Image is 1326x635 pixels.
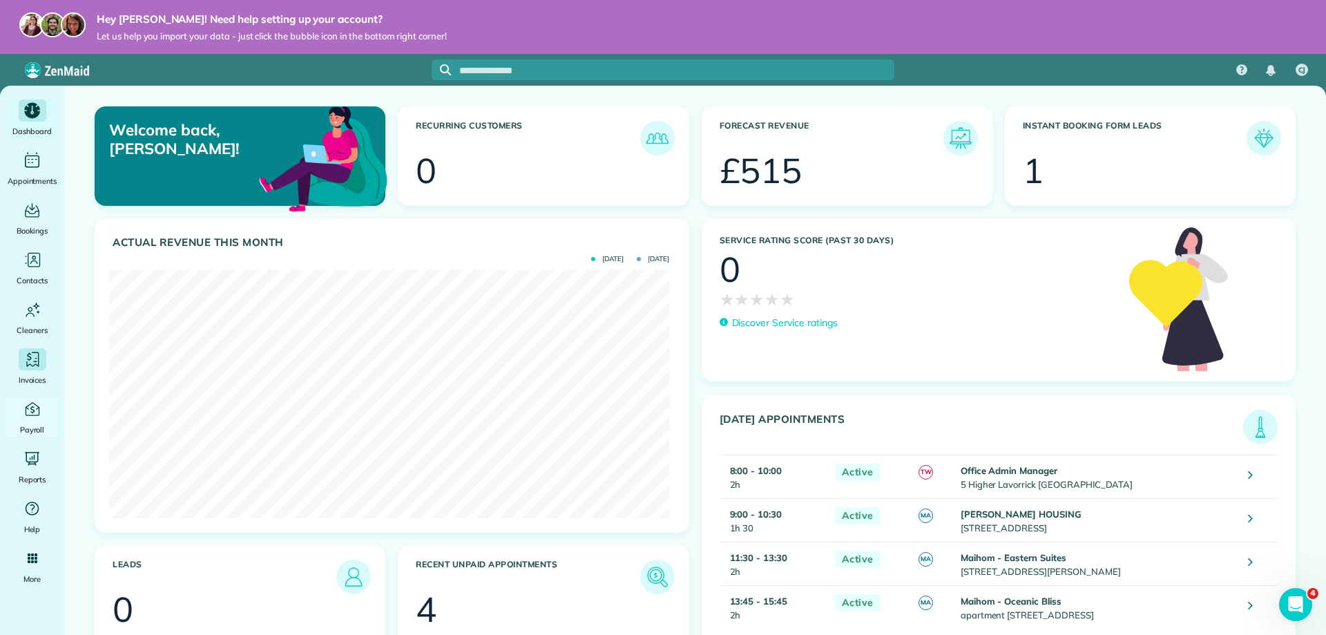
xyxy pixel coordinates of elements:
img: dashboard_welcome-42a62b7d889689a78055ac9021e634bf52bae3f8056760290aed330b23ab8690.png [256,91,390,225]
p: Welcome back, [PERSON_NAME]! [109,121,292,158]
strong: Office Admin Manager [961,465,1057,476]
div: 1 [1023,153,1044,188]
td: apartment [STREET_ADDRESS] [957,586,1238,629]
strong: 9:00 - 10:30 [730,509,782,520]
span: Payroll [20,423,45,437]
h3: Forecast Revenue [720,121,943,155]
img: icon_form_leads-04211a6a04a5b2264e4ee56bc0799ec3eb69b7e499cbb523a139df1d13a81ae0.png [1250,124,1278,152]
a: Dashboard [6,99,59,138]
div: 0 [720,252,740,287]
h3: Recent unpaid appointments [416,560,640,594]
span: CJ [1298,65,1306,76]
strong: [PERSON_NAME] HOUSING [961,509,1082,520]
span: Active [835,464,881,481]
span: Active [835,594,881,612]
strong: 8:00 - 10:00 [730,465,782,476]
h3: Service Rating score (past 30 days) [720,236,1115,245]
a: Payroll [6,398,59,437]
span: Appointments [8,174,57,188]
h3: [DATE] Appointments [720,413,1244,444]
img: maria-72a9807cf96188c08ef61303f053569d2e2a8a1cde33d635c8a3ac13582a053d.jpg [19,12,44,37]
td: 2h [720,455,828,499]
span: ★ [734,287,749,312]
td: 5 Higher Lavorrick [GEOGRAPHIC_DATA] [957,455,1238,499]
a: Contacts [6,249,59,287]
img: jorge-587dff0eeaa6aab1f244e6dc62b8924c3b6ad411094392a53c71c6c4a576187d.jpg [40,12,65,37]
iframe: Intercom live chat [1279,588,1312,621]
img: icon_recurring_customers-cf858462ba22bcd05b5a5880d41d6543d210077de5bb9ebc9590e49fd87d84ed.png [644,124,671,152]
img: icon_leads-1bed01f49abd5b7fead27621c3d59655bb73ed531f8eeb49469d10e621d6b896.png [340,563,367,591]
span: MA [919,552,933,567]
span: Dashboard [12,124,52,138]
a: Help [6,497,59,536]
a: Reports [6,448,59,486]
span: Cleaners [17,323,48,337]
span: [DATE] [637,256,669,263]
td: [STREET_ADDRESS] [957,499,1238,542]
a: Appointments [6,149,59,188]
span: Contacts [17,274,48,287]
span: ★ [780,287,795,312]
strong: Maihom - Oceanic Bliss [961,596,1061,607]
span: More [23,572,41,586]
td: 2h [720,542,828,586]
span: ★ [720,287,735,312]
span: Bookings [17,224,48,238]
img: icon_forecast_revenue-8c13a41c7ed35a8dcfafea3cbb826a0462acb37728057bba2d056411b612bbbe.png [947,124,974,152]
span: Active [835,507,881,524]
svg: Focus search [440,64,451,75]
nav: Main [1225,54,1326,86]
span: TW [919,465,933,480]
span: Invoices [19,373,46,387]
span: Let us help you import your data - just click the bubble icon in the bottom right corner! [97,30,447,42]
a: Discover Service ratings [720,316,838,330]
a: Cleaners [6,298,59,337]
div: £515 [720,153,803,188]
strong: Maihom - Eastern Suites [961,552,1066,563]
img: michelle-19f622bdf1676172e81f8f8fba1fb50e276960ebfe0243fe18214015130c80e4.jpg [61,12,86,37]
a: Invoices [6,348,59,387]
span: Active [835,551,881,568]
h3: Instant Booking Form Leads [1023,121,1247,155]
td: [STREET_ADDRESS][PERSON_NAME] [957,542,1238,586]
div: Notifications [1256,55,1285,86]
span: [DATE] [591,256,624,263]
div: 0 [416,153,436,188]
div: 0 [113,592,133,627]
strong: Hey [PERSON_NAME]! Need help setting up your account? [97,12,447,26]
span: 4 [1307,588,1318,599]
span: Help [24,522,41,536]
span: ★ [749,287,765,312]
td: 1h 30 [720,499,828,542]
button: Focus search [432,64,451,75]
span: Reports [19,473,46,486]
span: MA [919,509,933,523]
strong: 13:45 - 15:45 [730,596,788,607]
p: Discover Service ratings [732,316,838,330]
img: icon_todays_appointments-901f7ab196bb0bea1936b74009e4eb5ffbc2d2711fa7634e0d609ed5ef32b18b.png [1247,413,1274,441]
h3: Recurring Customers [416,121,640,155]
a: Bookings [6,199,59,238]
img: icon_unpaid_appointments-47b8ce3997adf2238b356f14209ab4cced10bd1f174958f3ca8f1d0dd7fffeee.png [644,563,671,591]
span: ★ [765,287,780,312]
h3: Leads [113,560,336,594]
h3: Actual Revenue this month [113,236,675,249]
span: MA [919,596,933,610]
strong: 11:30 - 13:30 [730,552,788,563]
div: 4 [416,592,436,627]
td: 2h [720,586,828,629]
